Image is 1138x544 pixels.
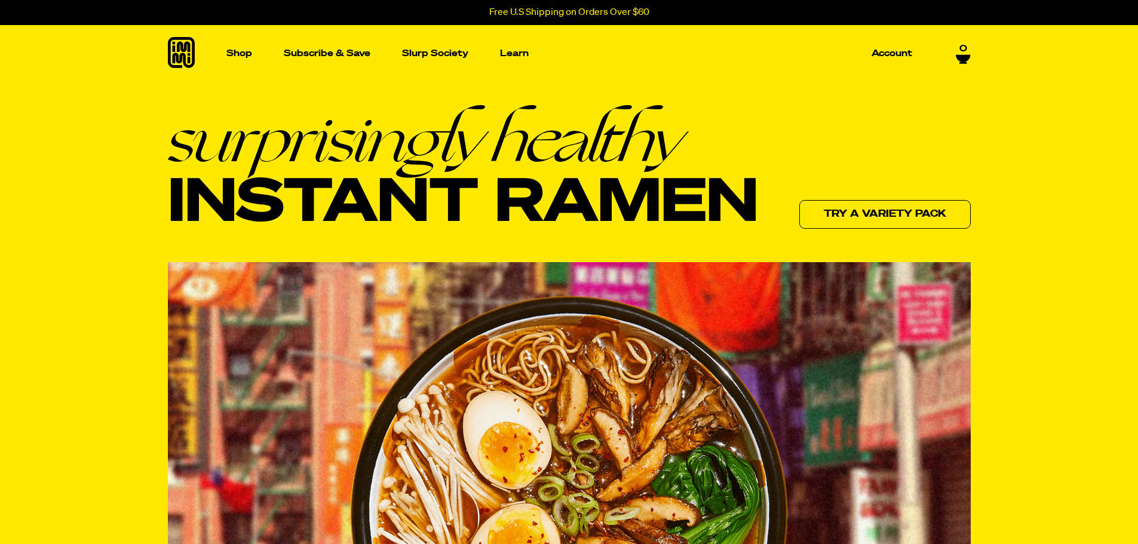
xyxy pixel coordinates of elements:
[495,25,533,82] a: Learn
[168,106,758,171] em: surprisingly healthy
[956,44,971,64] a: 0
[867,44,917,63] a: Account
[168,106,758,237] h1: Instant Ramen
[397,44,473,63] a: Slurp Society
[222,25,917,82] nav: Main navigation
[284,49,370,58] p: Subscribe & Save
[872,49,912,58] p: Account
[279,44,375,63] a: Subscribe & Save
[402,49,468,58] p: Slurp Society
[959,44,967,54] span: 0
[799,200,971,229] a: Try a variety pack
[500,49,529,58] p: Learn
[226,49,252,58] p: Shop
[222,25,257,82] a: Shop
[489,7,649,18] p: Free U.S Shipping on Orders Over $60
